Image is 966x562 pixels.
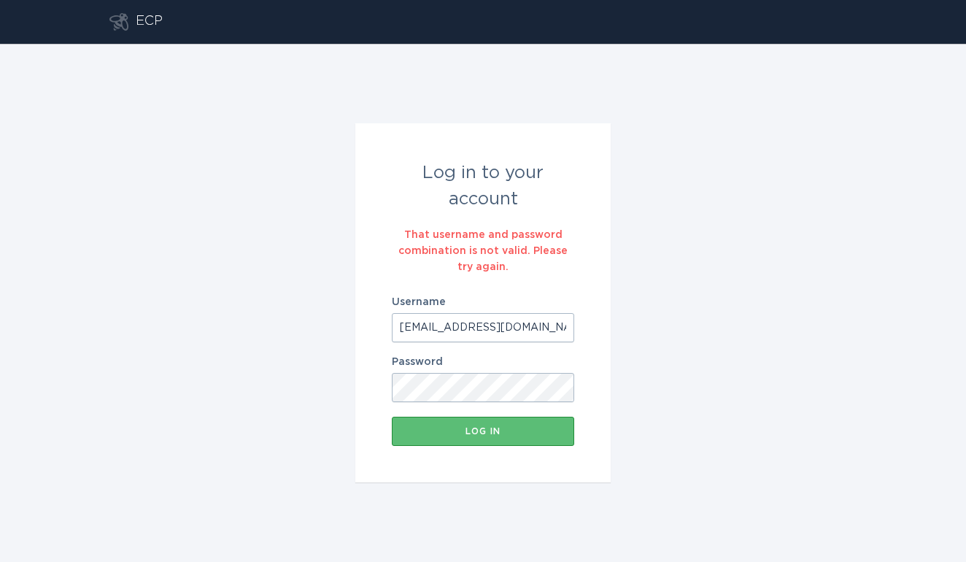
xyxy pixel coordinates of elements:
[392,160,574,212] div: Log in to your account
[392,227,574,275] div: That username and password combination is not valid. Please try again.
[399,427,567,436] div: Log in
[392,297,574,307] label: Username
[392,357,574,367] label: Password
[136,13,163,31] div: ECP
[392,417,574,446] button: Log in
[109,13,128,31] button: Go to dashboard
